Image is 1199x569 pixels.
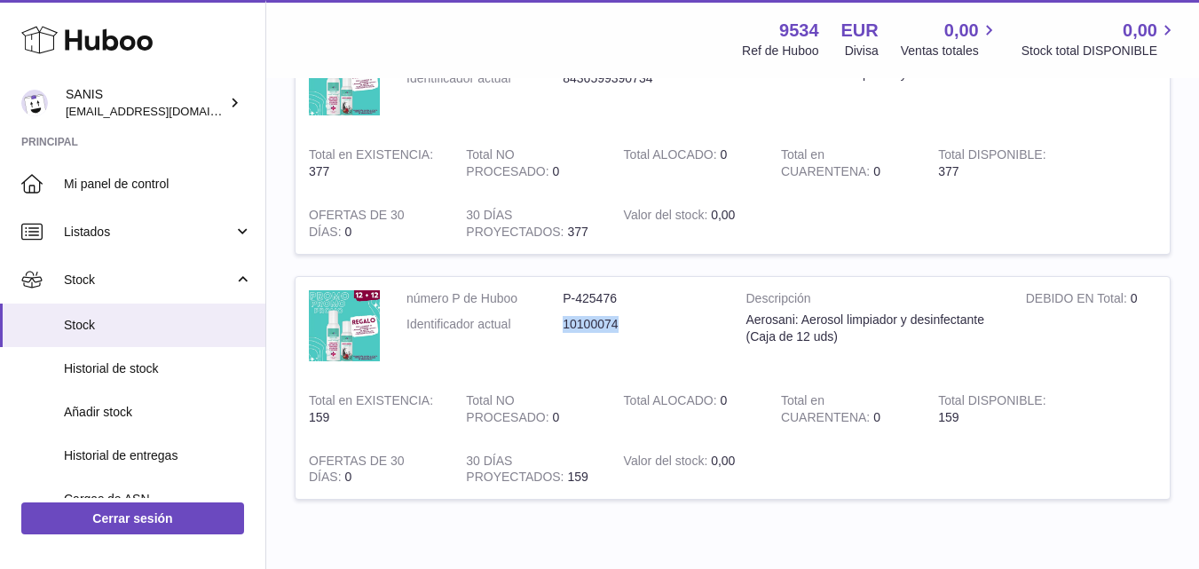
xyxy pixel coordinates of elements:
strong: EUR [841,19,879,43]
span: Ventas totales [901,43,999,59]
dd: P-425476 [563,290,719,307]
img: ccx@sanimusic.net [21,90,48,116]
span: Stock total DISPONIBLE [1022,43,1178,59]
span: Historial de entregas [64,447,252,464]
strong: Total en EXISTENCIA [309,147,433,166]
span: 0 [873,410,880,424]
strong: OFERTAS DE 30 DÍAS [309,454,405,489]
strong: Total en CUARENTENA [781,147,873,183]
td: 377 [925,133,1082,194]
td: 377 [453,194,610,254]
td: 159 [453,439,610,500]
dd: 8436599390734 [563,70,719,87]
strong: 9534 [779,19,819,43]
span: 0,00 [711,208,735,222]
td: 159 [296,379,453,439]
img: product image [309,290,380,361]
td: 0 [453,379,610,439]
span: Mi panel de control [64,176,252,193]
dd: 10100074 [563,316,719,333]
strong: Total DISPONIBLE [938,147,1045,166]
td: 377 [296,133,453,194]
div: Divisa [845,43,879,59]
dt: Identificador actual [406,70,563,87]
strong: Total ALOCADO [624,393,721,412]
span: Añadir stock [64,404,252,421]
strong: DEBIDO EN Total [1026,291,1131,310]
strong: Valor del stock [624,208,712,226]
a: Cerrar sesión [21,502,244,534]
td: 0 [1013,31,1170,133]
strong: Descripción [746,290,999,312]
dt: Identificador actual [406,316,563,333]
span: Historial de stock [64,360,252,377]
strong: Total en CUARENTENA [781,393,873,429]
strong: Total ALOCADO [624,147,721,166]
span: 0 [873,164,880,178]
td: 0 [296,439,453,500]
strong: 30 DÍAS PROYECTADOS [466,208,567,243]
div: SANIS [66,86,225,120]
span: 0,00 [711,454,735,468]
strong: OFERTAS DE 30 DÍAS [309,208,405,243]
span: [EMAIL_ADDRESS][DOMAIN_NAME] [66,104,261,118]
img: product image [309,44,380,115]
td: 0 [611,133,768,194]
span: 0,00 [1123,19,1157,43]
strong: Total NO PROCESADO [466,393,552,429]
strong: Total DISPONIBLE [938,393,1045,412]
span: 0,00 [944,19,979,43]
td: 0 [453,133,610,194]
a: 0,00 Ventas totales [901,19,999,59]
div: Ref de Huboo [742,43,818,59]
dt: número P de Huboo [406,290,563,307]
td: 159 [925,379,1082,439]
td: 0 [296,194,453,254]
td: 0 [611,379,768,439]
span: Listados [64,224,233,241]
a: 0,00 Stock total DISPONIBLE [1022,19,1178,59]
span: Stock [64,272,233,288]
span: Stock [64,317,252,334]
span: Cargas de ASN [64,491,252,508]
strong: Valor del stock [624,454,712,472]
div: Aerosani: Aerosol limpiador y desinfectante (Caja de 12 uds) [746,312,999,345]
strong: Total NO PROCESADO [466,147,552,183]
td: 0 [1013,277,1170,379]
strong: Total en EXISTENCIA [309,393,433,412]
strong: 30 DÍAS PROYECTADOS [466,454,567,489]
